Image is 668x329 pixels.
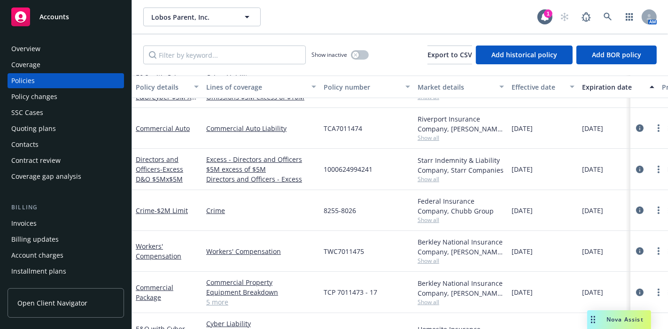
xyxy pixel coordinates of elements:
[206,277,316,287] a: Commercial Property
[132,76,202,98] button: Policy details
[418,196,504,216] div: Federal Insurance Company, Chubb Group
[427,46,472,64] button: Export to CSV
[39,13,69,21] span: Accounts
[634,122,645,134] a: circleInformation
[206,297,316,307] a: 5 more
[143,46,306,64] input: Filter by keyword...
[620,8,639,26] a: Switch app
[634,164,645,175] a: circleInformation
[8,121,124,136] a: Quoting plans
[324,287,377,297] span: TCP 7011473 - 17
[576,46,657,64] button: Add BOR policy
[582,164,603,174] span: [DATE]
[206,82,306,92] div: Lines of coverage
[582,82,644,92] div: Expiration date
[324,164,373,174] span: 1000624994241
[136,82,188,92] div: Policy details
[311,51,347,59] span: Show inactive
[653,164,664,175] a: more
[136,155,183,184] a: Directors and Officers
[324,246,364,256] span: TWC7011475
[202,76,320,98] button: Lines of coverage
[8,232,124,247] a: Billing updates
[555,8,574,26] a: Start snowing
[512,123,533,133] span: [DATE]
[512,287,533,297] span: [DATE]
[155,206,188,215] span: - $2M Limit
[11,232,59,247] div: Billing updates
[320,76,414,98] button: Policy number
[634,287,645,298] a: circleInformation
[8,153,124,168] a: Contract review
[324,206,356,215] span: 8255-8026
[414,76,508,98] button: Market details
[11,73,35,88] div: Policies
[11,248,63,263] div: Account charges
[136,242,181,260] a: Workers' Compensation
[577,8,596,26] a: Report a Bug
[11,41,40,56] div: Overview
[582,123,603,133] span: [DATE]
[634,245,645,257] a: circleInformation
[578,76,658,98] button: Expiration date
[151,12,233,22] span: Lobos Parent, Inc.
[11,169,81,184] div: Coverage gap analysis
[17,298,87,308] span: Open Client Navigator
[8,89,124,104] a: Policy changes
[582,206,603,215] span: [DATE]
[8,73,124,88] a: Policies
[11,216,37,231] div: Invoices
[11,121,56,136] div: Quoting plans
[418,82,494,92] div: Market details
[418,298,504,306] span: Show all
[418,237,504,257] div: Berkley National Insurance Company, [PERSON_NAME] Corporation
[418,134,504,142] span: Show all
[8,105,124,120] a: SSC Cases
[206,206,316,215] a: Crime
[8,216,124,231] a: Invoices
[143,8,261,26] button: Lobos Parent, Inc.
[8,137,124,152] a: Contacts
[587,310,651,329] button: Nova Assist
[206,174,316,184] a: Directors and Officers - Excess
[8,264,124,279] a: Installment plans
[418,216,504,224] span: Show all
[8,203,124,212] div: Billing
[418,114,504,134] div: Riverport Insurance Company, [PERSON_NAME] Corporation
[206,287,316,297] a: Equipment Breakdown
[206,246,316,256] a: Workers' Compensation
[653,122,664,134] a: more
[512,246,533,256] span: [DATE]
[11,57,40,72] div: Coverage
[418,175,504,183] span: Show all
[598,8,617,26] a: Search
[582,287,603,297] span: [DATE]
[606,315,644,323] span: Nova Assist
[8,41,124,56] a: Overview
[512,82,564,92] div: Effective date
[476,46,573,64] button: Add historical policy
[653,245,664,257] a: more
[136,283,173,302] a: Commercial Package
[634,205,645,216] a: circleInformation
[653,205,664,216] a: more
[11,264,66,279] div: Installment plans
[418,278,504,298] div: Berkley National Insurance Company, [PERSON_NAME] Corporation
[544,9,552,18] div: 1
[512,206,533,215] span: [DATE]
[582,246,603,256] span: [DATE]
[206,123,316,133] a: Commercial Auto Liability
[8,169,124,184] a: Coverage gap analysis
[491,50,557,59] span: Add historical policy
[324,123,362,133] span: TCA7011474
[11,105,43,120] div: SSC Cases
[8,57,124,72] a: Coverage
[136,206,188,215] a: Crime
[8,248,124,263] a: Account charges
[206,319,316,329] a: Cyber Liability
[418,257,504,265] span: Show all
[206,154,316,174] a: Excess - Directors and Officers $5M excess of $5M
[8,4,124,30] a: Accounts
[136,124,190,133] a: Commercial Auto
[324,82,400,92] div: Policy number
